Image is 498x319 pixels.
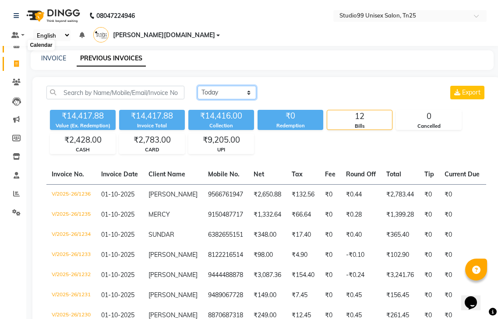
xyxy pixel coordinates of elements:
[381,205,419,225] td: ₹1,399.28
[320,285,341,305] td: ₹0
[381,225,419,245] td: ₹365.40
[203,184,248,205] td: 9566761947
[119,122,185,130] div: Invoice Total
[396,123,461,130] div: Cancelled
[419,245,439,265] td: ₹0
[50,134,115,146] div: ₹2,428.00
[419,265,439,285] td: ₹0
[46,86,184,99] input: Search by Name/Mobile/Email/Invoice No
[50,110,116,122] div: ₹14,417.88
[203,225,248,245] td: 6382655151
[286,205,320,225] td: ₹66.64
[386,170,401,178] span: Total
[101,291,134,299] span: 01-10-2025
[286,245,320,265] td: ₹4.90
[419,285,439,305] td: ₹0
[50,146,115,154] div: CASH
[22,4,82,28] img: logo
[450,86,484,99] button: Export
[325,170,336,178] span: Fee
[148,190,198,198] span: [PERSON_NAME]
[341,184,381,205] td: ₹0.44
[46,205,96,225] td: V/2025-26/1235
[439,265,485,285] td: ₹0
[101,190,134,198] span: 01-10-2025
[148,311,198,319] span: [PERSON_NAME]
[101,311,134,319] span: 01-10-2025
[320,184,341,205] td: ₹0
[101,251,134,259] span: 01-10-2025
[445,170,480,178] span: Current Due
[101,210,134,218] span: 01-10-2025
[286,225,320,245] td: ₹17.40
[46,265,96,285] td: V/2025-26/1232
[286,265,320,285] td: ₹154.40
[28,40,54,50] div: Calendar
[320,245,341,265] td: ₹0
[248,225,286,245] td: ₹348.00
[148,271,198,279] span: [PERSON_NAME]
[148,231,174,238] span: SUNDAR
[46,225,96,245] td: V/2025-26/1234
[46,184,96,205] td: V/2025-26/1236
[439,184,485,205] td: ₹0
[148,291,198,299] span: [PERSON_NAME]
[258,122,323,130] div: Redemption
[93,27,109,42] img: VAISHALI.TK
[320,225,341,245] td: ₹0
[254,170,264,178] span: Net
[46,285,96,305] td: V/2025-26/1231
[248,184,286,205] td: ₹2,650.88
[148,251,198,259] span: [PERSON_NAME]
[381,285,419,305] td: ₹156.45
[120,134,184,146] div: ₹2,783.00
[203,265,248,285] td: 9444488878
[101,231,134,238] span: 01-10-2025
[381,245,419,265] td: ₹102.90
[52,170,84,178] span: Invoice No.
[101,271,134,279] span: 01-10-2025
[189,146,254,154] div: UPI
[188,110,254,122] div: ₹14,416.00
[120,146,184,154] div: CARD
[248,205,286,225] td: ₹1,332.64
[341,205,381,225] td: ₹0.28
[341,265,381,285] td: -₹0.24
[50,122,116,130] div: Value (Ex. Redemption)
[41,54,66,62] a: INVOICE
[439,225,485,245] td: ₹0
[439,205,485,225] td: ₹0
[113,31,215,40] span: [PERSON_NAME][DOMAIN_NAME]
[286,184,320,205] td: ₹132.56
[320,265,341,285] td: ₹0
[248,285,286,305] td: ₹149.00
[248,265,286,285] td: ₹3,087.36
[341,245,381,265] td: -₹0.10
[203,285,248,305] td: 9489067728
[462,88,480,96] span: Export
[419,205,439,225] td: ₹0
[439,245,485,265] td: ₹0
[419,225,439,245] td: ₹0
[419,184,439,205] td: ₹0
[381,265,419,285] td: ₹3,241.76
[461,284,489,310] iframe: chat widget
[203,245,248,265] td: 8122216514
[327,110,392,123] div: 12
[248,245,286,265] td: ₹98.00
[148,210,170,218] span: MERCY
[101,170,138,178] span: Invoice Date
[327,123,392,130] div: Bills
[208,170,240,178] span: Mobile No.
[341,285,381,305] td: ₹0.45
[148,170,185,178] span: Client Name
[292,170,303,178] span: Tax
[77,51,146,67] a: PREVIOUS INVOICES
[119,110,185,122] div: ₹14,417.88
[46,245,96,265] td: V/2025-26/1233
[424,170,434,178] span: Tip
[341,225,381,245] td: ₹0.40
[320,205,341,225] td: ₹0
[381,184,419,205] td: ₹2,783.44
[258,110,323,122] div: ₹0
